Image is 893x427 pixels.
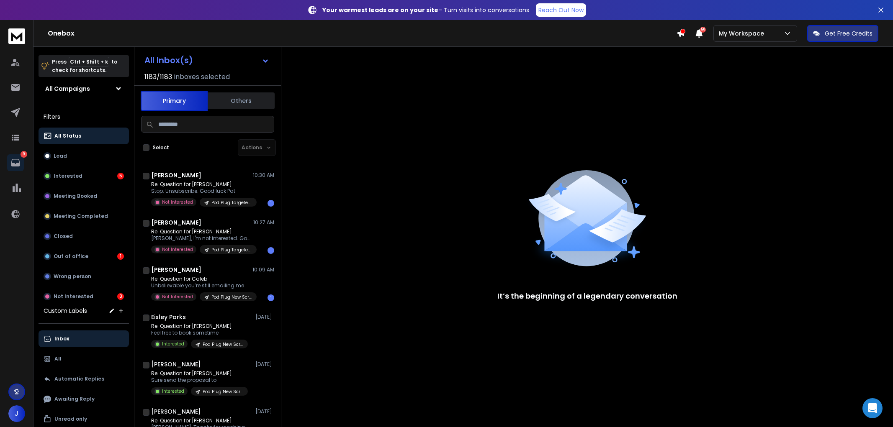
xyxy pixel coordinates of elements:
[39,228,129,245] button: Closed
[54,396,95,402] p: Awaiting Reply
[39,391,129,407] button: Awaiting Reply
[268,200,274,207] div: 1
[255,314,274,320] p: [DATE]
[700,27,706,33] span: 50
[253,172,274,179] p: 10:30 AM
[252,266,274,273] p: 10:09 AM
[39,268,129,285] button: Wrong person
[54,416,87,422] p: Unread only
[322,6,438,14] strong: Your warmest leads are on your site
[162,388,184,394] p: Interested
[151,377,248,384] p: Sure send the proposal to
[151,276,252,282] p: Re: Question for Caleb
[151,235,252,242] p: [PERSON_NAME], I'm not interested. Good
[322,6,529,14] p: – Turn visits into conversations
[48,28,677,38] h1: Onebox
[497,290,677,302] p: It’s the beginning of a legendary conversation
[7,154,24,171] a: 9
[117,253,124,260] div: 1
[153,144,169,151] label: Select
[151,266,201,274] h1: [PERSON_NAME]
[44,307,87,315] h3: Custom Labels
[203,389,243,395] p: Pod Plug New Scraped List Target Cities 30k
[21,151,27,158] p: 9
[54,153,67,159] p: Lead
[54,133,81,139] p: All Status
[54,213,108,220] p: Meeting Completed
[807,25,878,42] button: Get Free Credits
[144,56,193,64] h1: All Inbox(s)
[39,80,129,97] button: All Campaigns
[211,294,252,300] p: Pod Plug New Scraped List Target Cities 30k
[8,28,25,44] img: logo
[54,293,93,300] p: Not Interested
[39,111,129,123] h3: Filters
[39,330,129,347] button: Inbox
[8,405,25,422] button: J
[151,188,252,194] p: Stop. Unsubscribe. Good luck Pat
[162,294,193,300] p: Not Interested
[151,282,252,289] p: Unbelievable you’re still emailing me
[54,193,97,199] p: Meeting Booked
[719,29,767,38] p: My Workspace
[39,148,129,164] button: Lead
[54,335,69,342] p: Inbox
[117,293,124,300] div: 3
[211,247,252,253] p: Pod Plug Targeted Cities Sales Reps Campaign
[151,370,248,377] p: Re: Question for [PERSON_NAME]
[151,313,186,321] h1: Eisley Parks
[54,355,62,362] p: All
[255,408,274,415] p: [DATE]
[208,92,275,110] button: Others
[825,29,872,38] p: Get Free Credits
[162,199,193,205] p: Not Interested
[151,228,252,235] p: Re: Question for [PERSON_NAME]
[862,398,883,418] div: Open Intercom Messenger
[39,350,129,367] button: All
[69,57,109,66] span: Ctrl + Shift + k
[39,188,129,205] button: Meeting Booked
[151,407,201,416] h1: [PERSON_NAME]
[39,288,129,305] button: Not Interested3
[255,361,274,368] p: [DATE]
[151,323,248,330] p: Re: Question for [PERSON_NAME]
[151,171,201,179] h1: [PERSON_NAME]
[52,58,117,74] p: Press to check for shortcuts.
[39,208,129,225] button: Meeting Completed
[39,248,129,265] button: Out of office1
[268,294,274,301] div: 1
[268,247,274,254] div: 1
[54,376,104,382] p: Automatic Replies
[45,84,90,93] h1: All Campaigns
[39,128,129,144] button: All Status
[54,253,88,260] p: Out of office
[117,173,124,179] div: 5
[151,181,252,188] p: Re: Question for [PERSON_NAME]
[203,341,243,348] p: Pod Plug New Scraped List Target Cities 30k
[151,330,248,336] p: Feel free to book sometime
[538,6,584,14] p: Reach Out Now
[54,273,91,280] p: Wrong person
[141,91,208,111] button: Primary
[536,3,586,17] a: Reach Out Now
[211,199,252,206] p: Pod Plug Targeted Cities Sales Reps Campaign
[39,168,129,184] button: Interested5
[162,341,184,347] p: Interested
[54,173,82,179] p: Interested
[162,246,193,253] p: Not Interested
[144,72,172,82] span: 1183 / 1183
[138,52,276,69] button: All Inbox(s)
[39,371,129,387] button: Automatic Replies
[253,219,274,226] p: 10:27 AM
[151,360,201,368] h1: [PERSON_NAME]
[151,218,201,227] h1: [PERSON_NAME]
[54,233,73,240] p: Closed
[174,72,230,82] h3: Inboxes selected
[151,417,252,424] p: Re: Question for [PERSON_NAME]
